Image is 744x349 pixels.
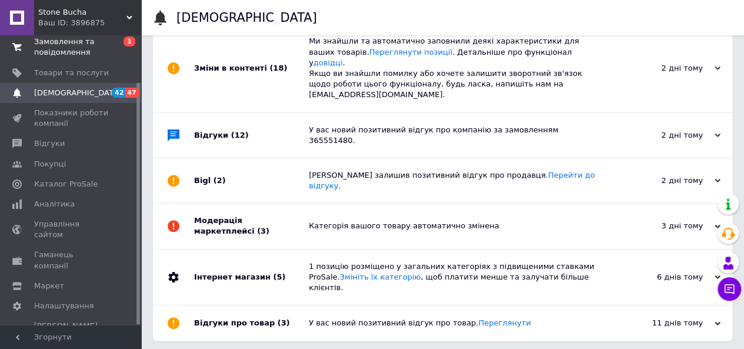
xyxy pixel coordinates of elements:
div: Інтернет магазин [194,250,309,305]
span: (12) [231,131,249,139]
div: Відгуки про товар [194,305,309,341]
span: (2) [213,176,226,185]
button: Чат з покупцем [718,277,741,301]
div: Зміни в контенті [194,24,309,112]
span: Каталог ProSale [34,179,98,190]
span: Налаштування [34,301,94,311]
a: Переглянути [478,318,531,327]
span: (5) [273,272,285,281]
div: 2 дні тому [603,63,720,74]
div: Bigl [194,158,309,203]
span: [DEMOGRAPHIC_DATA] [34,88,121,98]
span: 1 [124,36,135,46]
span: Товари та послуги [34,68,109,78]
span: Управління сайтом [34,219,109,240]
a: довідці [313,58,343,67]
span: Маркет [34,281,64,291]
span: Покупці [34,159,66,169]
a: Переглянути позиції [369,48,452,56]
a: Змініть їх категорію [340,272,421,281]
span: (18) [269,64,287,72]
span: (3) [278,318,290,327]
div: Категорія вашого товару автоматично змінена [309,221,603,231]
h1: [DEMOGRAPHIC_DATA] [176,11,317,25]
div: 6 днів тому [603,272,720,282]
div: Ваш ID: 3896875 [38,18,141,28]
div: У вас новий позитивний відгук про товар. [309,318,603,328]
div: 2 дні тому [603,175,720,186]
div: Модерація маркетплейсі [194,204,309,248]
div: У вас новий позитивний відгук про компанію за замовленням 365551480. [309,125,603,146]
div: 11 днів тому [603,318,720,328]
span: Stone Bucha [38,7,126,18]
span: Гаманець компанії [34,250,109,271]
span: 42 [112,88,125,98]
div: [PERSON_NAME] залишив позитивний відгук про продавця. . [309,170,603,191]
span: Замовлення та повідомлення [34,36,109,58]
div: Ми знайшли та автоматично заповнили деякі характеристики для ваших товарів. . Детальніше про функ... [309,36,603,100]
div: 3 дні тому [603,221,720,231]
div: Відгуки [194,113,309,158]
span: 47 [125,88,139,98]
span: Аналітика [34,199,75,210]
span: Відгуки [34,138,65,149]
div: 1 позицію розміщено у загальних категоріях з підвищеними ставками ProSale. , щоб платити менше та... [309,261,603,294]
span: (3) [257,227,269,235]
span: Показники роботи компанії [34,108,109,129]
div: 2 дні тому [603,130,720,141]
